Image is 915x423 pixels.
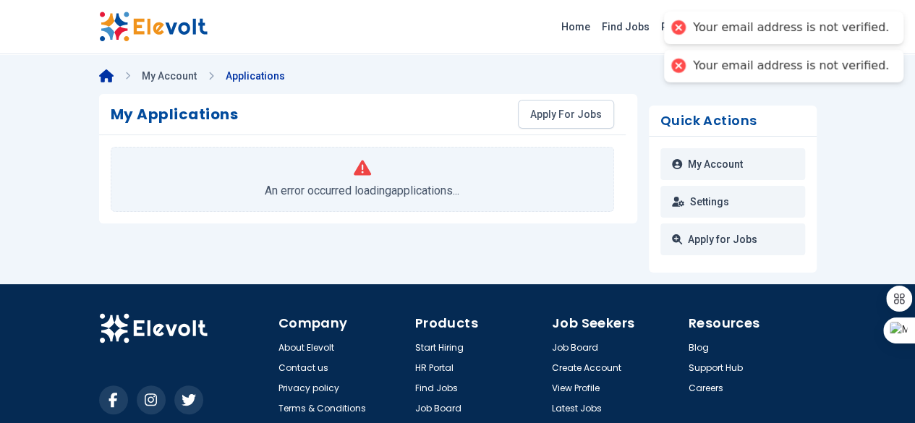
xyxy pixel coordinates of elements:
[415,313,543,333] h4: Products
[552,403,602,414] a: Latest Jobs
[660,114,805,127] h3: Quick Actions
[552,342,598,354] a: Job Board
[556,15,596,38] a: Home
[693,59,889,74] div: Your email address is not verified.
[265,182,459,200] p: An error occurred loading applications ...
[552,383,600,394] a: View Profile
[415,403,461,414] a: Job Board
[552,313,680,333] h4: Job Seekers
[99,12,208,42] img: Elevolt
[518,100,614,129] a: Apply For Jobs
[689,342,709,354] a: Blog
[552,362,621,374] a: Create Account
[278,383,339,394] a: Privacy policy
[415,362,454,374] a: HR Portal
[843,354,915,423] iframe: Chat Widget
[142,70,197,82] a: My Account
[660,186,805,218] a: Settings
[415,342,464,354] a: Start Hiring
[596,15,655,38] a: Find Jobs
[278,342,334,354] a: About Elevolt
[415,383,458,394] a: Find Jobs
[278,362,328,374] a: Contact us
[660,148,805,180] a: My Account
[689,313,817,333] h4: Resources
[689,362,743,374] a: Support Hub
[111,104,239,124] h2: My Applications
[226,70,285,82] a: Applications
[278,313,407,333] h4: Company
[99,313,208,343] img: Elevolt
[278,403,366,414] a: Terms & Conditions
[660,223,805,255] a: Apply for Jobs
[689,383,723,394] a: Careers
[655,15,719,38] a: Resources
[693,20,889,35] div: Your email address is not verified.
